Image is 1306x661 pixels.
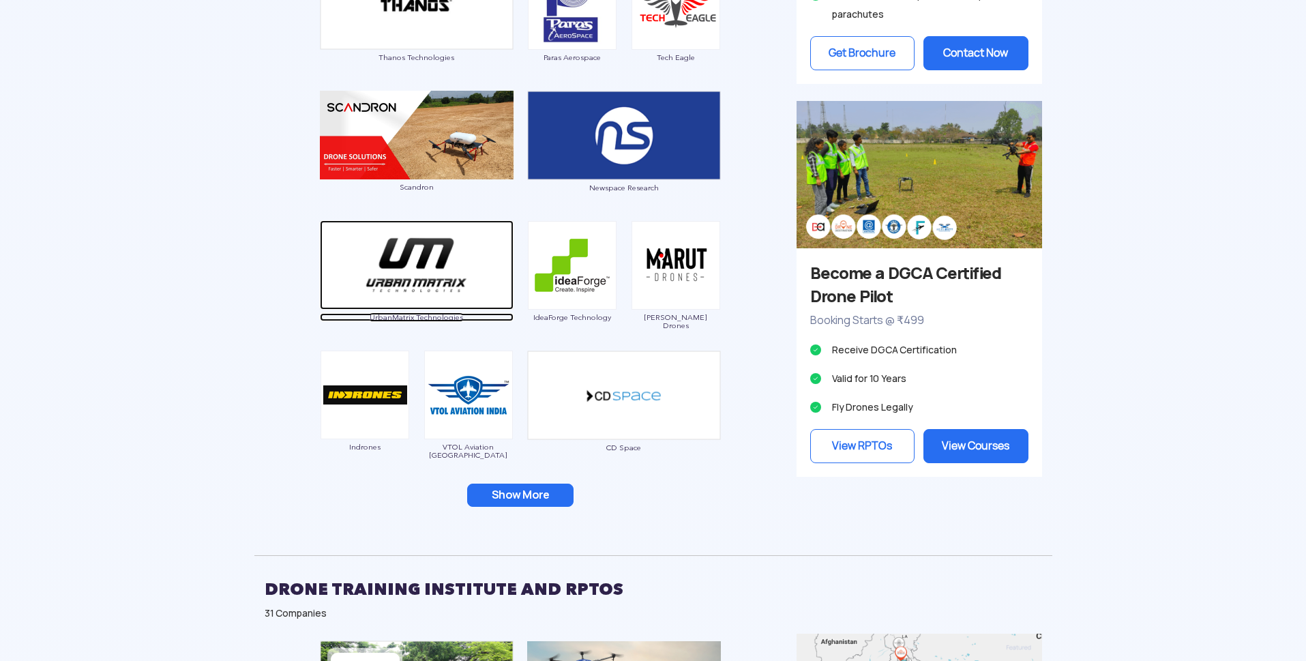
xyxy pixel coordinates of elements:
[320,220,514,310] img: ic_urbanmatrix_double.png
[320,259,514,322] a: UrbanMatrix Technologies
[631,313,721,329] span: [PERSON_NAME] Drones
[424,388,514,459] a: VTOL Aviation [GEOGRAPHIC_DATA]
[810,429,915,463] a: View RPTOs
[320,388,410,451] a: Indrones
[810,36,915,70] button: Get Brochure
[527,91,721,180] img: ic_newspace_double.png
[320,313,514,321] span: UrbanMatrix Technologies
[527,259,617,321] a: IdeaForge Technology
[810,369,1028,388] li: Valid for 10 Years
[527,443,721,452] span: CD Space
[527,351,721,440] img: ic_cdspace_double.png
[810,262,1028,308] h3: Become a DGCA Certified Drone Pilot
[923,429,1028,463] a: View Courses
[265,572,1042,606] h2: DRONE TRAINING INSTITUTE AND RPTOS
[265,606,1042,620] div: 31 Companies
[527,128,721,192] a: Newspace Research
[528,221,617,310] img: ic_ideaforge.png
[527,313,617,321] span: IdeaForge Technology
[810,340,1028,359] li: Receive DGCA Certification
[631,53,721,61] span: Tech Eagle
[527,183,721,192] span: Newspace Research
[810,398,1028,417] li: Fly Drones Legally
[797,101,1042,248] img: bg_sideadtraining.png
[320,443,410,451] span: Indrones
[810,312,1028,329] p: Booking Starts @ ₹499
[320,53,514,61] span: Thanos Technologies
[321,351,409,439] img: ic_indrones.png
[320,128,514,191] a: Scandron
[467,484,574,507] button: Show More
[527,388,721,452] a: CD Space
[923,36,1028,70] button: Contact Now
[424,443,514,459] span: VTOL Aviation [GEOGRAPHIC_DATA]
[320,183,514,191] span: Scandron
[527,53,617,61] span: Paras Aerospace
[424,351,513,439] img: ic_vtolaviation.png
[320,91,514,179] img: img_scandron_double.png
[632,221,720,310] img: ic_marutdrones.png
